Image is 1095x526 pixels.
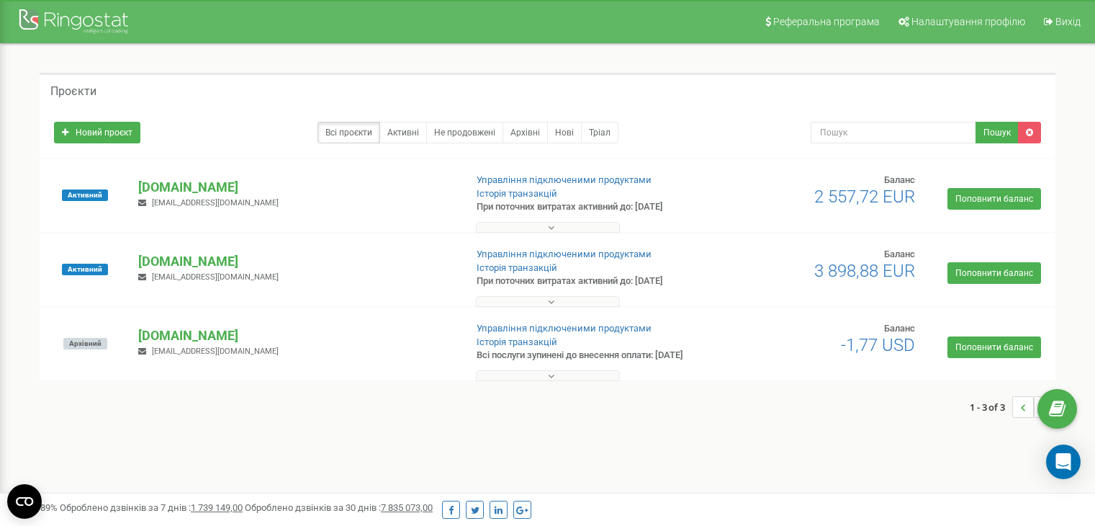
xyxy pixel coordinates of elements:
[947,188,1041,210] a: Поповнити баланс
[54,122,140,143] a: Новий проєкт
[381,502,433,513] u: 7 835 073,00
[1046,445,1081,479] div: Open Intercom Messenger
[884,249,915,259] span: Баланс
[477,323,652,334] a: Управління підключеними продуктами
[970,382,1055,432] nav: ...
[138,326,453,345] p: [DOMAIN_NAME]
[547,122,582,143] a: Нові
[138,252,453,271] p: [DOMAIN_NAME]
[477,262,557,273] a: Історія транзакцій
[970,396,1012,418] span: 1 - 3 of 3
[477,249,652,259] a: Управління підключеними продуктами
[379,122,427,143] a: Активні
[503,122,548,143] a: Архівні
[62,264,108,275] span: Активний
[477,188,557,199] a: Історія транзакцій
[426,122,503,143] a: Не продовжені
[477,275,707,288] p: При поточних витратах активний до: [DATE]
[477,349,707,362] p: Всі послуги зупинені до внесення оплати: [DATE]
[317,122,380,143] a: Всі проєкти
[477,200,707,214] p: При поточних витратах активний до: [DATE]
[975,122,1019,143] button: Пошук
[62,190,108,201] span: Активний
[811,122,976,143] input: Пошук
[947,262,1041,284] a: Поповнити баланс
[947,336,1041,358] a: Поповнити баланс
[477,174,652,185] a: Управління підключеними продуктами
[152,272,279,282] span: [EMAIL_ADDRESS][DOMAIN_NAME]
[191,502,243,513] u: 1 739 149,00
[911,16,1025,27] span: Налаштування профілю
[581,122,618,143] a: Тріал
[814,187,915,207] span: 2 557,72 EUR
[50,85,96,98] h5: Проєкти
[152,198,279,208] span: [EMAIL_ADDRESS][DOMAIN_NAME]
[245,502,433,513] span: Оброблено дзвінків за 30 днів :
[884,323,915,334] span: Баланс
[60,502,243,513] span: Оброблено дзвінків за 7 днів :
[814,261,915,281] span: 3 898,88 EUR
[152,347,279,356] span: [EMAIL_ADDRESS][DOMAIN_NAME]
[841,335,915,355] span: -1,77 USD
[1055,16,1081,27] span: Вихід
[63,338,107,349] span: Архівний
[138,178,453,197] p: [DOMAIN_NAME]
[477,336,557,347] a: Історія транзакцій
[7,484,42,519] button: Open CMP widget
[884,174,915,185] span: Баланс
[773,16,880,27] span: Реферальна програма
